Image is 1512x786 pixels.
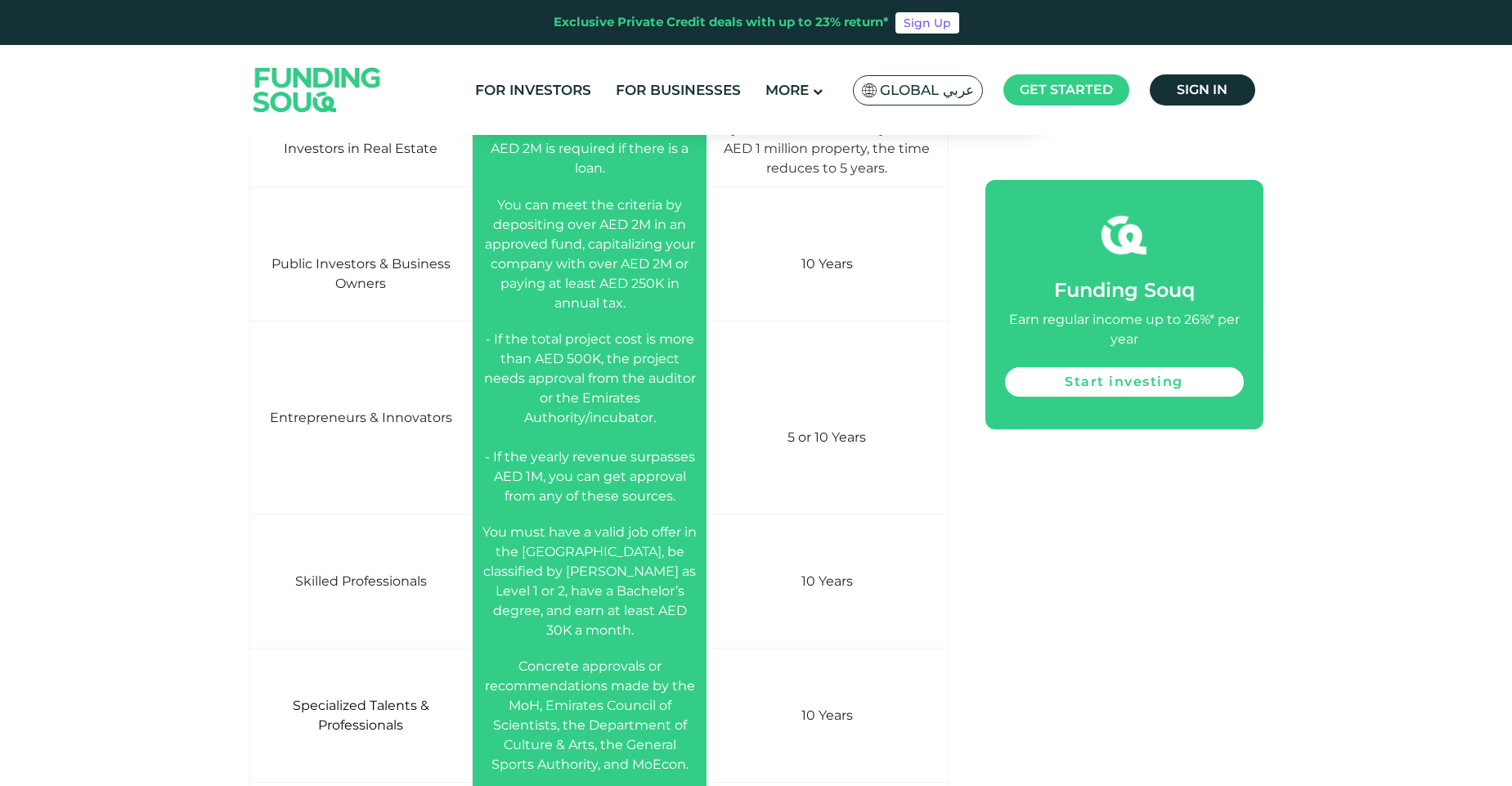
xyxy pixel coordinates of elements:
span: Entrepreneurs & Innovators [270,410,452,425]
a: Start investing [1005,367,1244,397]
span: Sign in [1177,82,1227,97]
span: - If the total project cost is more than AED 500K, the project needs approval from the auditor or... [484,331,696,504]
span: Global عربي [880,81,974,100]
img: SA Flag [862,83,877,97]
span: Funding Souq [1054,278,1195,302]
a: Sign in [1150,74,1255,106]
span: Concrete approvals or recommendations made by the MoH, Emirates Council of Scientists, the Depart... [485,658,695,772]
span: Public Investors & Business Owners [271,256,451,291]
span: 10 Years [801,573,853,589]
span: More [765,82,809,98]
span: 5 or 10 Years [787,429,866,445]
div: Exclusive Private Credit deals with up to 23% return* [554,13,889,32]
img: fsicon [1101,213,1146,258]
td: For seniors ages [DEMOGRAPHIC_DATA]+ with AED 1 million property, the time reduces to 5 years. [707,92,948,187]
span: 10 Years [801,707,853,723]
img: Logo [237,48,397,131]
span: Specialized Talents & Professionals [293,698,429,733]
span: You can meet the criteria by depositing over AED 2M in an approved fund, capitalizing your compan... [485,197,695,311]
span: 10 Years [801,256,853,272]
div: Earn regular income up to 26%* per year [1005,310,1244,349]
span: Investors in Real Estate [284,141,437,156]
a: Sign Up [895,12,959,34]
a: For Businesses [612,77,745,104]
span: Get started [1020,82,1113,97]
a: For Investors [471,77,595,104]
span: Skilled Professionals [295,573,427,589]
span: You must have a valid job offer in the [GEOGRAPHIC_DATA], be classified by [PERSON_NAME] as Level... [482,524,697,638]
